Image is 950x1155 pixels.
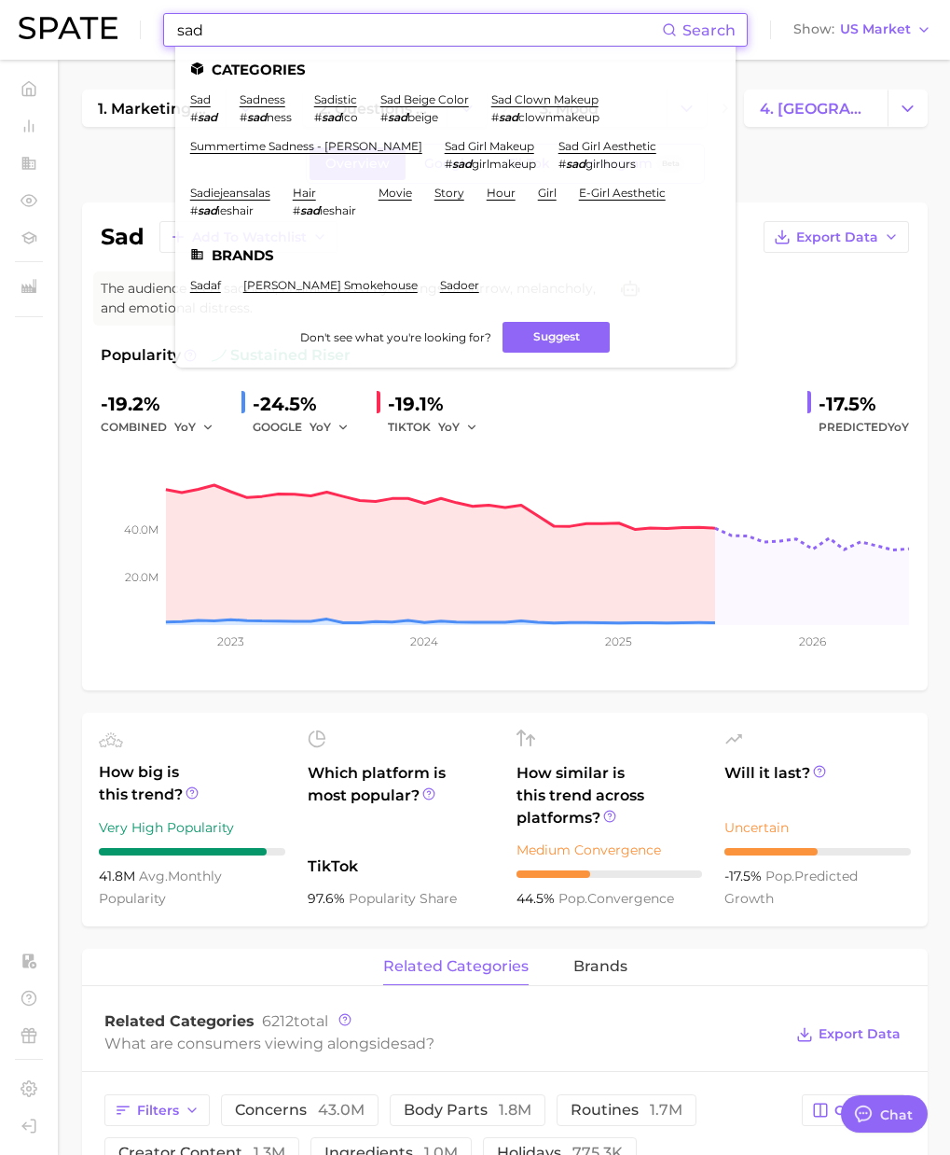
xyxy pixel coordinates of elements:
[440,278,479,292] a: sadoer
[404,1103,531,1118] span: body parts
[314,110,322,124] span: #
[99,848,285,856] div: 9 / 10
[571,1103,682,1118] span: routines
[99,868,139,884] span: 41.8m
[262,1012,294,1030] span: 6212
[243,278,418,292] a: [PERSON_NAME] smokehouse
[573,958,627,975] span: brands
[765,868,794,884] abbr: popularity index
[349,890,457,907] span: popularity share
[101,416,227,438] div: combined
[247,110,267,124] em: sad
[499,110,518,124] em: sad
[101,226,145,248] h1: sad
[407,110,438,124] span: beige
[240,110,247,124] span: #
[99,761,285,807] span: How big is this trend?
[300,330,491,344] span: Don't see what you're looking for?
[724,762,911,807] span: Will it last?
[175,14,662,46] input: Search here for a brand, industry, or ingredient
[388,389,490,419] div: -19.1%
[516,890,558,907] span: 44.5%
[796,230,878,245] span: Export Data
[724,848,911,856] div: 5 / 10
[819,416,909,438] span: Predicted
[538,186,557,200] a: girl
[499,1101,531,1119] span: 1.8m
[198,203,217,217] em: sad
[190,203,198,217] span: #
[445,157,452,171] span: #
[104,1094,210,1126] button: Filters
[174,416,214,438] button: YoY
[104,1031,782,1056] div: What are consumers viewing alongside ?
[518,110,599,124] span: clownmakeup
[388,110,407,124] em: sad
[558,157,566,171] span: #
[724,868,858,907] span: predicted growth
[438,416,478,438] button: YoY
[650,1101,682,1119] span: 1.7m
[793,24,834,35] span: Show
[724,868,765,884] span: -17.5%
[99,816,285,839] div: Very High Popularity
[217,634,244,648] tspan: 2023
[491,92,599,106] a: sad clown makeup
[380,92,469,106] a: sad beige color
[380,110,388,124] span: #
[253,416,362,438] div: GOOGLE
[888,420,909,434] span: YoY
[487,186,516,200] a: hour
[558,890,674,907] span: convergence
[516,839,703,861] div: Medium Convergence
[190,92,211,106] a: sad
[888,90,928,127] button: Change Category
[491,110,499,124] span: #
[682,21,736,39] span: Search
[101,279,608,318] span: The audience feels sadness, characterized by feelings of sorrow, melancholy, and emotional distress.
[744,90,888,127] a: 4. [GEOGRAPHIC_DATA]
[253,389,362,419] div: -24.5%
[174,419,196,435] span: YoY
[558,139,656,153] a: sad girl aesthetic
[308,890,349,907] span: 97.6%
[308,856,494,878] span: TikTok
[190,247,721,263] li: Brands
[379,186,412,200] a: movie
[516,870,703,878] div: 4 / 10
[789,18,936,42] button: ShowUS Market
[308,762,494,846] span: Which platform is most popular?
[99,868,222,907] span: monthly popularity
[322,110,341,124] em: sad
[190,186,270,200] a: sadiejeansalas
[139,868,168,884] abbr: average
[341,110,358,124] span: ico
[320,203,356,217] span: ieshair
[262,1012,328,1030] span: total
[840,24,911,35] span: US Market
[802,1094,905,1126] button: Columns
[310,416,350,438] button: YoY
[819,1026,901,1042] span: Export Data
[452,157,472,171] em: sad
[15,1112,43,1140] a: Log out. Currently logged in with e-mail yumi.toki@spate.nyc.
[240,92,285,106] a: sadness
[98,100,210,118] span: 1. marketing & sales
[388,416,490,438] div: TIKTOK
[101,344,181,367] span: Popularity
[235,1103,365,1118] span: concerns
[579,186,666,200] a: e-girl aesthetic
[314,92,357,106] a: sadistic
[198,110,217,124] em: sad
[159,221,337,253] button: Add to Watchlist
[137,1103,179,1119] span: Filters
[558,890,587,907] abbr: popularity index
[799,634,826,648] tspan: 2026
[190,278,221,292] a: sadaf
[383,958,529,975] span: related categories
[434,186,464,200] a: story
[190,110,198,124] span: #
[318,1101,365,1119] span: 43.0m
[472,157,536,171] span: girlmakeup
[764,221,909,253] button: Export Data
